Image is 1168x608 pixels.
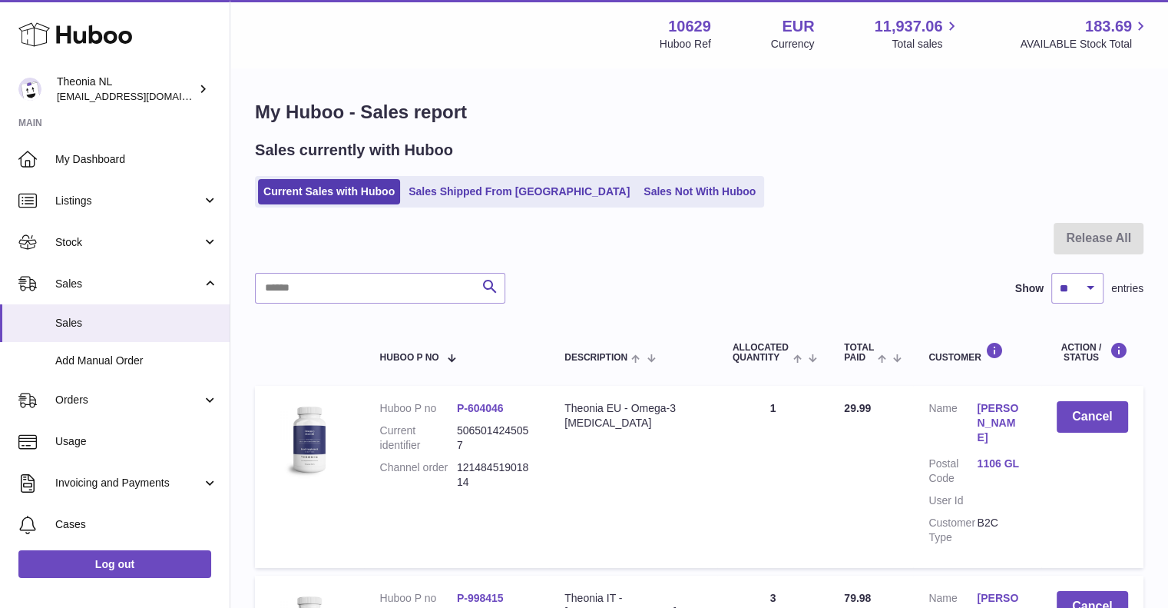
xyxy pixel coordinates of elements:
[771,37,815,51] div: Currency
[1111,281,1143,296] span: entries
[55,393,202,407] span: Orders
[379,401,456,416] dt: Huboo P no
[564,401,702,430] div: Theonia EU - Omega-3 [MEDICAL_DATA]
[457,424,534,453] dd: 5065014245057
[457,402,504,414] a: P-604046
[892,37,960,51] span: Total sales
[55,434,218,449] span: Usage
[1020,37,1150,51] span: AVAILABLE Stock Total
[379,353,438,363] span: Huboo P no
[928,342,1025,363] div: Customer
[977,457,1025,471] a: 1106 GL
[660,37,711,51] div: Huboo Ref
[844,343,874,363] span: Total paid
[457,592,504,604] a: P-998415
[717,386,829,567] td: 1
[844,402,871,414] span: 29.99
[1015,281,1044,296] label: Show
[928,516,977,545] dt: Customer Type
[733,343,789,363] span: ALLOCATED Quantity
[55,517,218,532] span: Cases
[1020,16,1150,51] a: 183.69 AVAILABLE Stock Total
[55,354,218,368] span: Add Manual Order
[379,591,456,606] dt: Huboo P no
[57,90,226,102] span: [EMAIL_ADDRESS][DOMAIN_NAME]
[55,316,218,331] span: Sales
[379,424,456,453] dt: Current identifier
[668,16,711,37] strong: 10629
[379,460,456,490] dt: Channel order
[55,194,202,208] span: Listings
[638,179,761,204] a: Sales Not With Huboo
[1057,401,1128,433] button: Cancel
[57,75,195,104] div: Theonia NL
[782,16,814,37] strong: EUR
[457,460,534,490] dd: 12148451901814
[1085,16,1132,37] span: 183.69
[270,401,347,478] img: 106291725893086.jpg
[977,516,1025,545] dd: B2C
[874,16,960,51] a: 11,937.06 Total sales
[928,401,977,449] dt: Name
[928,493,977,508] dt: User Id
[977,401,1025,445] a: [PERSON_NAME]
[874,16,942,37] span: 11,937.06
[844,592,871,604] span: 79.98
[55,235,202,250] span: Stock
[18,78,41,101] img: info@wholesomegoods.eu
[258,179,400,204] a: Current Sales with Huboo
[18,550,211,578] a: Log out
[255,100,1143,125] h1: My Huboo - Sales report
[1057,342,1128,363] div: Action / Status
[55,277,202,291] span: Sales
[564,353,627,363] span: Description
[55,152,218,167] span: My Dashboard
[403,179,635,204] a: Sales Shipped From [GEOGRAPHIC_DATA]
[928,457,977,486] dt: Postal Code
[255,140,453,161] h2: Sales currently with Huboo
[55,476,202,490] span: Invoicing and Payments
